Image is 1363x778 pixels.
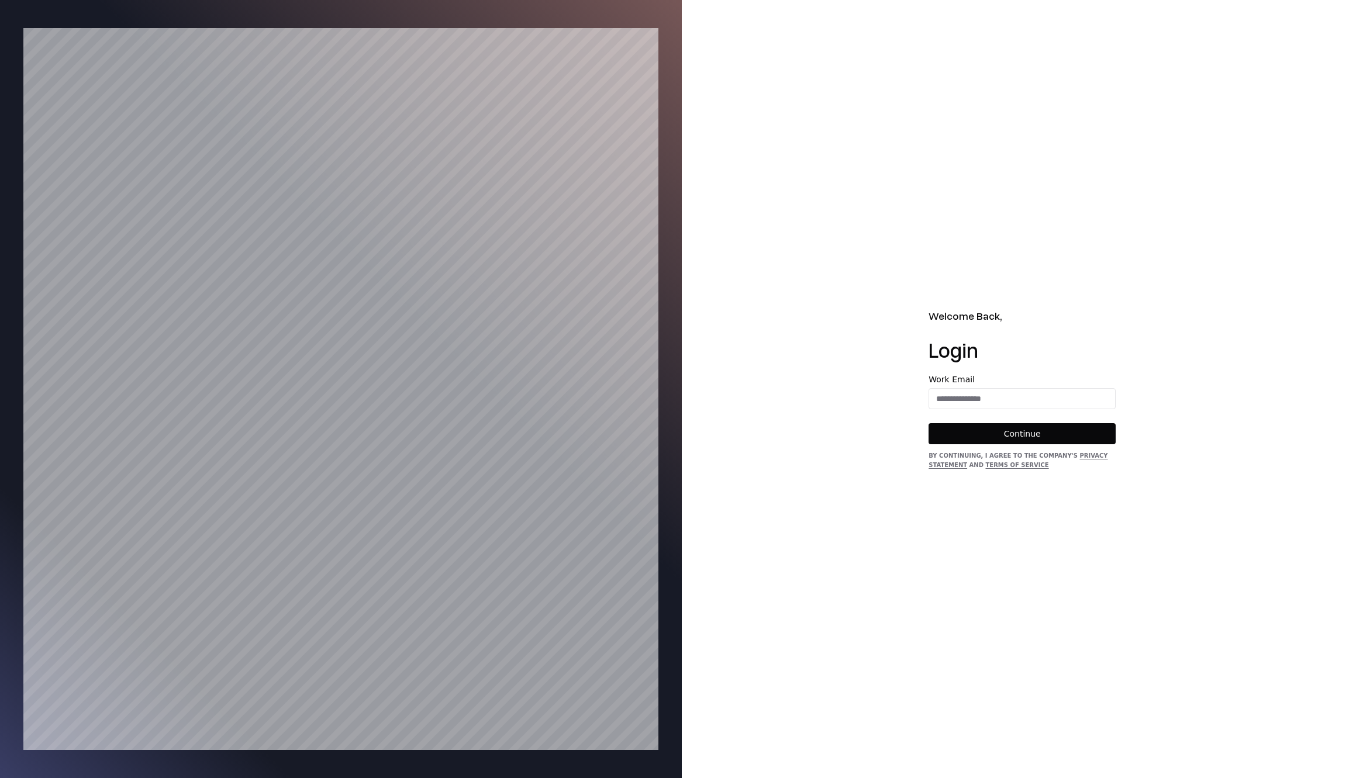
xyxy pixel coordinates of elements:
[929,451,1116,470] div: By continuing, I agree to the Company's and
[929,423,1116,444] button: Continue
[985,462,1048,468] a: Terms of Service
[929,452,1107,468] a: Privacy Statement
[929,375,1116,383] label: Work Email
[929,308,1116,324] h2: Welcome Back,
[929,338,1116,361] h1: Login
